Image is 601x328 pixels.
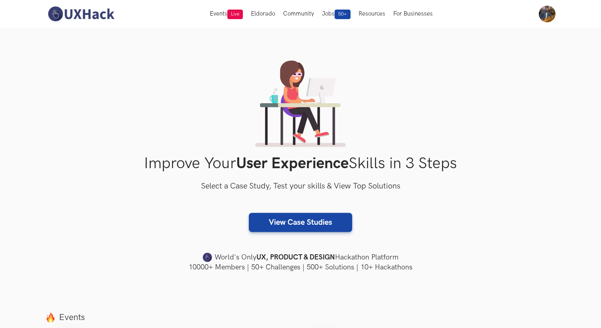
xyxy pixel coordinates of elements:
img: uxhack-favicon-image.png [203,252,212,263]
label: Events [45,312,556,323]
span: 50+ [335,10,351,19]
img: Your profile pic [539,6,556,22]
img: lady working on laptop [255,61,346,147]
span: Live [227,10,243,19]
a: View Case Studies [249,213,352,232]
img: fire.png [45,312,55,322]
h3: Select a Case Study, Test your skills & View Top Solutions [45,180,556,193]
h1: Improve Your Skills in 3 Steps [45,154,556,173]
h4: 10000+ Members | 50+ Challenges | 500+ Solutions | 10+ Hackathons [45,262,556,272]
h4: World's Only Hackathon Platform [45,252,556,263]
strong: UX, PRODUCT & DESIGN [256,252,335,263]
img: UXHack-logo.png [45,6,116,22]
strong: User Experience [236,154,349,173]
